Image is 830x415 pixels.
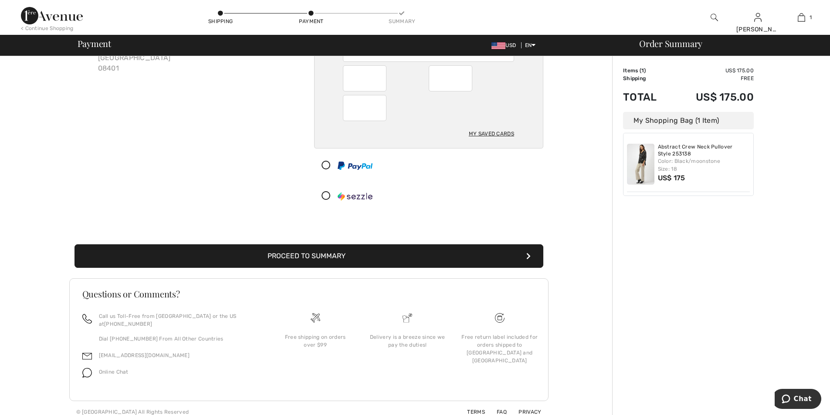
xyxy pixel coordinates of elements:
[775,389,821,411] iframe: Opens a widget where you can chat to one of our agents
[82,290,535,298] h3: Questions or Comments?
[457,409,485,415] a: Terms
[99,335,259,343] p: Dial [PHONE_NUMBER] From All Other Countries
[298,17,324,25] div: Payment
[207,17,234,25] div: Shipping
[525,42,536,48] span: EN
[623,112,754,129] div: My Shopping Bag (1 Item)
[754,13,762,21] a: Sign In
[99,352,190,358] a: [EMAIL_ADDRESS][DOMAIN_NAME]
[82,368,92,378] img: chat
[736,25,779,34] div: [PERSON_NAME]
[711,12,718,23] img: search the website
[658,174,685,182] span: US$ 175
[21,24,74,32] div: < Continue Shopping
[623,82,671,112] td: Total
[623,67,671,74] td: Items ( )
[104,321,152,327] a: [PHONE_NUMBER]
[658,157,750,173] div: Color: Black/moonstone Size: 18
[403,313,412,323] img: Delivery is a breeze since we pay the duties!
[436,68,467,88] iframe: Secure Credit Card Frame - Expiration Year
[810,13,812,21] span: 1
[99,369,129,375] span: Online Chat
[78,39,111,48] span: Payment
[368,333,447,349] div: Delivery is a breeze since we pay the duties!
[338,162,373,170] img: PayPal
[671,67,754,74] td: US$ 175.00
[629,39,825,48] div: Order Summary
[623,74,671,82] td: Shipping
[350,98,381,118] iframe: Secure Credit Card Frame - CVV
[461,333,539,364] div: Free return label included for orders shipped to [GEOGRAPHIC_DATA] and [GEOGRAPHIC_DATA]
[486,409,507,415] a: FAQ
[627,144,654,185] img: Abstract Crew Neck Pullover Style 253138
[754,12,762,23] img: My Info
[389,17,415,25] div: Summary
[469,126,514,141] div: My Saved Cards
[491,42,519,48] span: USD
[798,12,805,23] img: My Bag
[338,192,373,201] img: Sezzle
[641,67,644,74] span: 1
[671,82,754,112] td: US$ 175.00
[350,68,381,88] iframe: Secure Credit Card Frame - Expiration Month
[508,409,541,415] a: Privacy
[491,42,505,49] img: US Dollar
[82,314,92,324] img: call
[658,144,750,157] a: Abstract Crew Neck Pullover Style 253138
[311,313,320,323] img: Free shipping on orders over $99
[82,351,92,361] img: email
[495,313,505,323] img: Free shipping on orders over $99
[276,333,355,349] div: Free shipping on orders over $99
[780,12,823,23] a: 1
[671,74,754,82] td: Free
[99,312,259,328] p: Call us Toll-Free from [GEOGRAPHIC_DATA] or the US at
[21,7,83,24] img: 1ère Avenue
[75,244,543,268] button: Proceed to Summary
